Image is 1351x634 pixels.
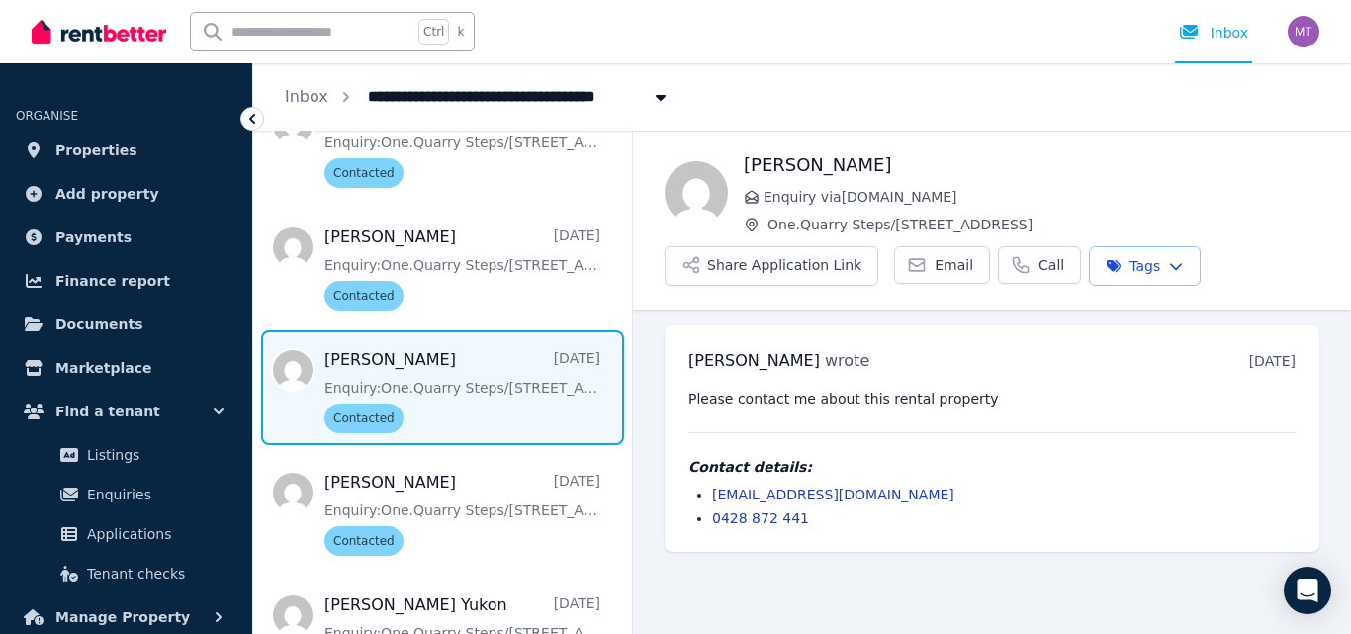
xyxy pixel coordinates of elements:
pre: Please contact me about this rental property [688,389,1296,408]
span: k [457,24,464,40]
a: [EMAIL_ADDRESS][DOMAIN_NAME] [712,487,954,502]
span: Enquiries [87,483,221,506]
time: [DATE] [1249,353,1296,369]
button: Tags [1089,246,1201,286]
span: Manage Property [55,605,190,629]
span: Tags [1106,256,1160,276]
div: Inbox [1179,23,1248,43]
span: Applications [87,522,221,546]
span: Add property [55,182,159,206]
a: Inbox [285,87,328,106]
nav: Breadcrumb [253,63,702,131]
a: Applications [24,514,228,554]
a: Call [998,246,1081,284]
span: Tenant checks [87,562,221,586]
div: Open Intercom Messenger [1284,567,1331,614]
a: Email [894,246,990,284]
a: Listings [24,435,228,475]
span: [PERSON_NAME] [688,351,820,370]
a: Tenant checks [24,554,228,593]
button: Find a tenant [16,392,236,431]
a: Add property [16,174,236,214]
span: Marketplace [55,356,151,380]
span: Email [935,255,973,275]
a: Payments [16,218,236,257]
span: Ctrl [418,19,449,45]
a: Marketplace [16,348,236,388]
span: Enquiry via [DOMAIN_NAME] [764,187,1319,207]
span: Payments [55,226,132,249]
button: Share Application Link [665,246,878,286]
a: Properties [16,131,236,170]
a: Documents [16,305,236,344]
a: Enquiry:One.Quarry Steps/[STREET_ADDRESS].Contacted [324,103,600,188]
a: 0428 872 441 [712,510,809,526]
span: Call [1038,255,1064,275]
a: Finance report [16,261,236,301]
span: Properties [55,138,137,162]
a: [PERSON_NAME][DATE]Enquiry:One.Quarry Steps/[STREET_ADDRESS].Contacted [324,226,600,311]
img: RentBetter [32,17,166,46]
a: [PERSON_NAME][DATE]Enquiry:One.Quarry Steps/[STREET_ADDRESS].Contacted [324,348,600,433]
span: Documents [55,313,143,336]
img: HUANG KUN [665,161,728,225]
span: One.Quarry Steps/[STREET_ADDRESS] [767,215,1319,234]
span: wrote [825,351,869,370]
span: ORGANISE [16,109,78,123]
a: Enquiries [24,475,228,514]
span: Listings [87,443,221,467]
span: Finance report [55,269,170,293]
h4: Contact details: [688,457,1296,477]
h1: [PERSON_NAME] [744,151,1319,179]
span: Find a tenant [55,400,160,423]
img: MARIO TOSATTO [1288,16,1319,47]
a: [PERSON_NAME][DATE]Enquiry:One.Quarry Steps/[STREET_ADDRESS].Contacted [324,471,600,556]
